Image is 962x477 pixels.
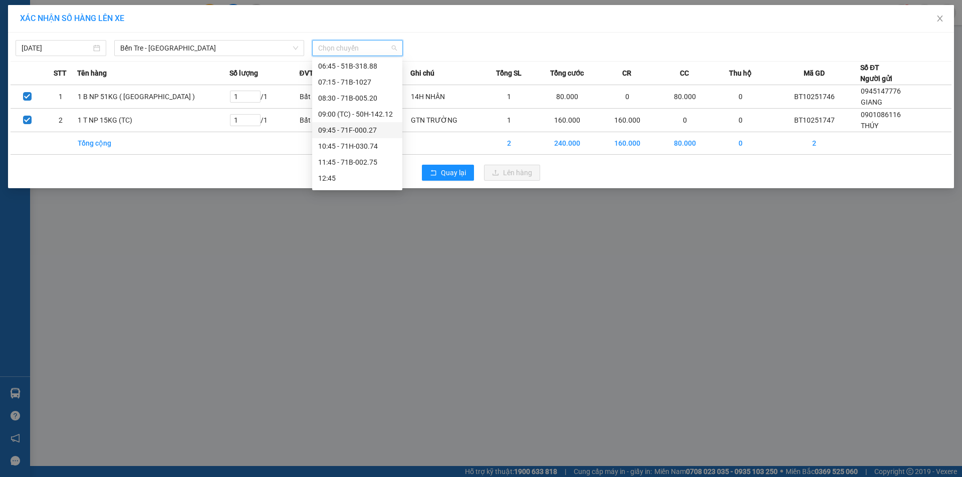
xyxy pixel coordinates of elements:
td: Bất kỳ [299,85,355,109]
td: 80.000 [657,85,712,109]
span: Tên hàng [77,68,107,79]
div: [PERSON_NAME] [84,9,229,21]
td: 0 [657,109,712,132]
div: 10:45 - 71H-030.74 [318,141,396,152]
span: Số lượng [229,68,258,79]
td: 160.000 [597,132,657,155]
div: BÁCH [84,21,229,33]
div: 06:45 - 51B-318.88 [318,61,396,72]
td: 2 [44,109,78,132]
td: / 1 [229,109,300,132]
span: TC: [84,52,97,63]
td: 160.000 [537,109,597,132]
td: 0 [712,132,768,155]
span: down [293,45,299,51]
td: 0 [712,85,768,109]
button: rollbackQuay lại [422,165,474,181]
div: 11:45 - 71B-002.75 [318,157,396,168]
button: uploadLên hàng [484,165,540,181]
td: 80.000 [537,85,597,109]
div: 08:30 - 71B-005.20 [318,93,396,104]
td: / 1 [229,85,300,109]
span: STT [54,68,67,79]
td: 1 [482,109,537,132]
td: 1 [482,85,537,109]
span: rollback [430,169,437,177]
span: THÚY [861,122,878,130]
td: 1 [44,85,78,109]
span: Thu hộ [729,68,752,79]
td: 0 [712,109,768,132]
td: Tổng cộng [77,132,229,155]
td: 14H NHÂN [410,85,482,109]
span: Tổng cước [550,68,584,79]
td: 2 [768,132,860,155]
span: Ghi chú [410,68,434,79]
span: Tổng SL [496,68,522,79]
td: 1 T NP 15KG (TC) [77,109,229,132]
span: Mã GD [804,68,825,79]
div: 12:45 [318,173,396,184]
td: Bất kỳ [299,109,355,132]
span: Chọn chuyến [318,41,397,56]
span: 555 [PERSON_NAME][GEOGRAPHIC_DATA] [84,47,229,99]
td: 2 [482,132,537,155]
span: 0901086116 [861,111,901,119]
span: 0945147776 [861,87,901,95]
td: GTN TRƯỜNG [410,109,482,132]
span: Gửi: [9,10,24,20]
span: Nhận: [84,10,108,20]
div: Bến Tre [9,9,77,21]
span: close [936,15,944,23]
td: 160.000 [597,109,657,132]
span: GIANG [861,98,882,106]
span: CC [680,68,689,79]
div: 09:00 (TC) - 50H-142.12 [318,109,396,120]
div: 07:15 - 71B-1027 [318,77,396,88]
td: 80.000 [657,132,712,155]
span: CR [622,68,631,79]
div: 09:45 - 71F-000.27 [318,125,396,136]
input: 14/10/2025 [22,43,91,54]
span: Quay lại [441,167,466,178]
span: ĐVT [299,68,313,79]
td: 0 [597,85,657,109]
td: 240.000 [537,132,597,155]
div: Số ĐT Người gửi [860,62,892,84]
td: 1 B NP 51KG ( [GEOGRAPHIC_DATA] ) [77,85,229,109]
span: XÁC NHẬN SỐ HÀNG LÊN XE [20,14,124,23]
td: BT10251746 [768,85,860,109]
td: BT10251747 [768,109,860,132]
button: Close [926,5,954,33]
div: THÚY [9,21,77,33]
span: Bến Tre - Sài Gòn [120,41,298,56]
